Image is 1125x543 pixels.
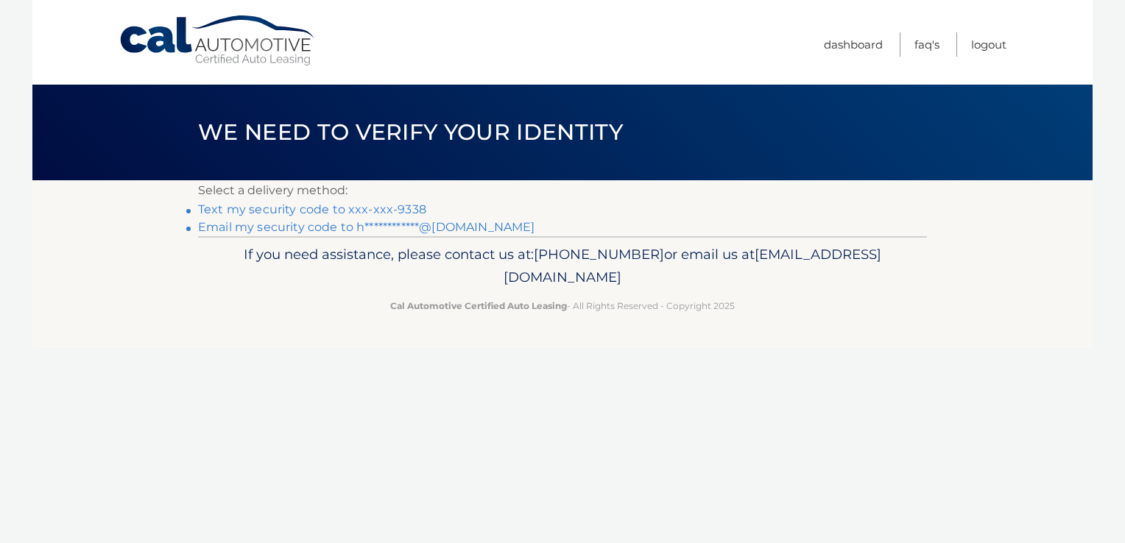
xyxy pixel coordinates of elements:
[208,243,917,290] p: If you need assistance, please contact us at: or email us at
[824,32,883,57] a: Dashboard
[208,298,917,313] p: - All Rights Reserved - Copyright 2025
[119,15,317,67] a: Cal Automotive
[198,118,623,146] span: We need to verify your identity
[914,32,939,57] a: FAQ's
[390,300,567,311] strong: Cal Automotive Certified Auto Leasing
[198,202,426,216] a: Text my security code to xxx-xxx-9338
[534,246,664,263] span: [PHONE_NUMBER]
[198,180,927,201] p: Select a delivery method:
[971,32,1006,57] a: Logout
